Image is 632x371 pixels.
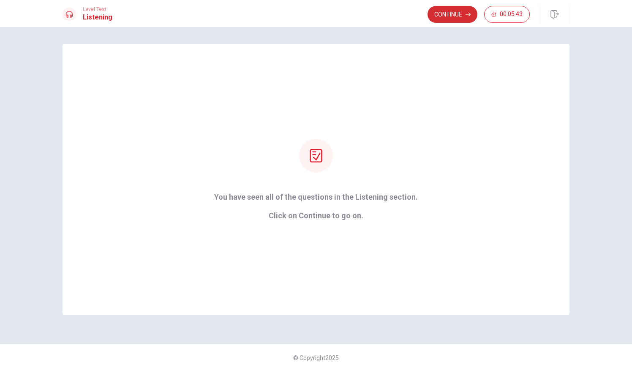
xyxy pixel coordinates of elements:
span: 00:05:43 [500,11,523,18]
h1: Listening [83,12,112,22]
p: Click on Continue to go on. [214,212,418,220]
span: Level Test [83,6,112,12]
button: Continue [428,6,477,23]
button: 00:05:43 [484,6,530,23]
span: © Copyright 2025 [293,355,339,361]
p: You have seen all of the questions in the Listening section. [214,193,418,201]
